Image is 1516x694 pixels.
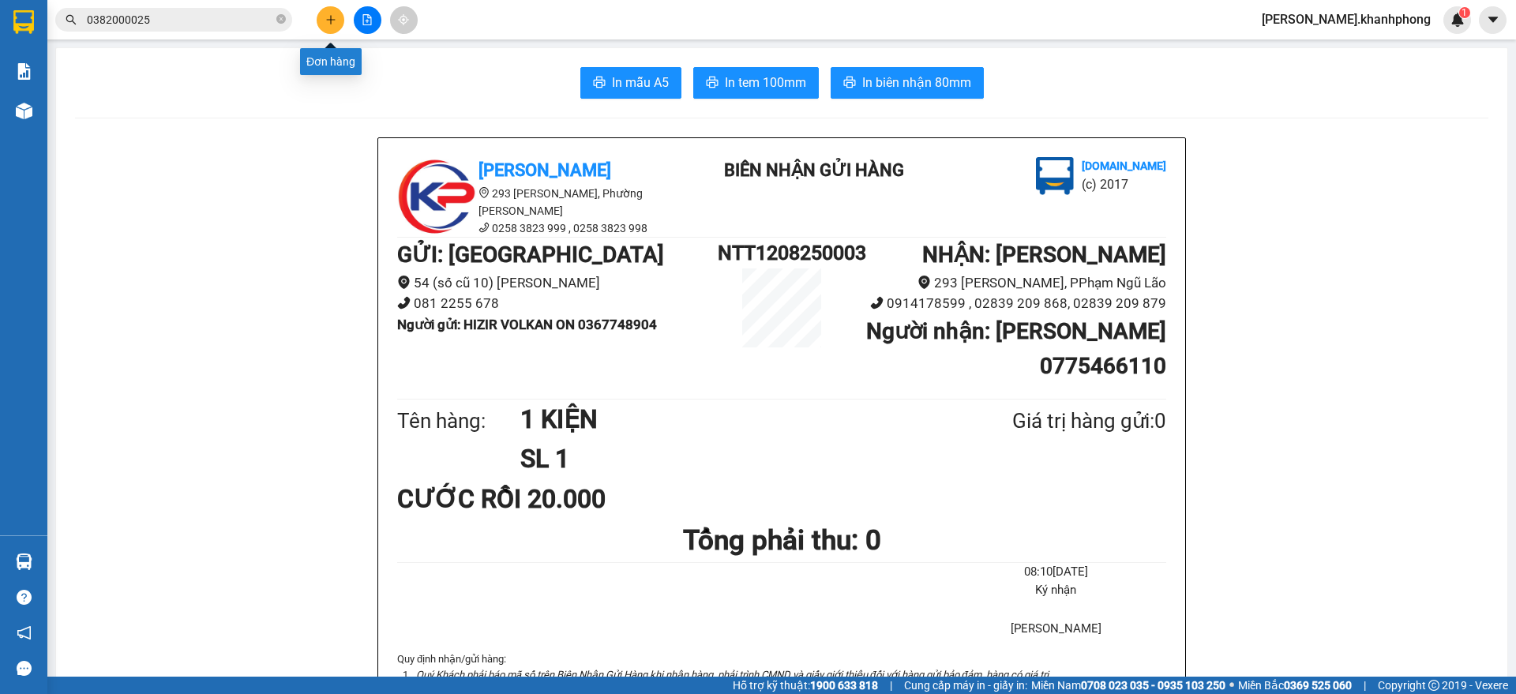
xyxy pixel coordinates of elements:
[397,276,411,289] span: environment
[846,272,1166,294] li: 293 [PERSON_NAME], PPhạm Ngũ Lão
[397,272,718,294] li: 54 (số cũ 10) [PERSON_NAME]
[397,296,411,309] span: phone
[725,73,806,92] span: In tem 100mm
[17,625,32,640] span: notification
[87,11,273,28] input: Tìm tên, số ĐT hoặc mã đơn
[397,157,476,236] img: logo.jpg
[397,219,681,237] li: 0258 3823 999 , 0258 3823 998
[1462,7,1467,18] span: 1
[1450,13,1465,27] img: icon-new-feature
[1036,157,1074,195] img: logo.jpg
[1479,6,1507,34] button: caret-down
[922,242,1166,268] b: NHẬN : [PERSON_NAME]
[300,48,362,75] div: Đơn hàng
[397,405,520,437] div: Tên hàng:
[946,581,1166,600] li: Ký nhận
[831,67,984,99] button: printerIn biên nhận 80mm
[66,14,77,25] span: search
[593,76,606,91] span: printer
[1486,13,1500,27] span: caret-down
[866,318,1166,379] b: Người nhận : [PERSON_NAME] 0775466110
[936,405,1166,437] div: Giá trị hàng gửi: 0
[693,67,819,99] button: printerIn tem 100mm
[870,296,884,309] span: phone
[362,14,373,25] span: file-add
[810,679,878,692] strong: 1900 633 818
[276,14,286,24] span: close-circle
[862,73,971,92] span: In biên nhận 80mm
[1459,7,1470,18] sup: 1
[733,677,878,694] span: Hỗ trợ kỹ thuật:
[946,563,1166,582] li: 08:10[DATE]
[520,439,936,478] h1: SL 1
[1081,679,1225,692] strong: 0708 023 035 - 0935 103 250
[16,103,32,119] img: warehouse-icon
[171,20,209,58] img: logo.jpg
[478,222,490,233] span: phone
[1364,677,1366,694] span: |
[890,677,892,694] span: |
[397,293,718,314] li: 081 2255 678
[133,75,217,95] li: (c) 2017
[846,293,1166,314] li: 0914178599 , 02839 209 868, 02839 209 879
[1082,174,1166,194] li: (c) 2017
[718,238,846,268] h1: NTT1208250003
[478,160,611,180] b: [PERSON_NAME]
[20,102,89,176] b: [PERSON_NAME]
[1238,677,1352,694] span: Miền Bắc
[102,23,152,125] b: BIÊN NHẬN GỬI HÀNG
[397,185,681,219] li: 293 [PERSON_NAME], Phường [PERSON_NAME]
[612,73,669,92] span: In mẫu A5
[20,20,99,99] img: logo.jpg
[397,519,1166,562] h1: Tổng phải thu: 0
[17,661,32,676] span: message
[325,14,336,25] span: plus
[946,620,1166,639] li: [PERSON_NAME]
[13,10,34,34] img: logo-vxr
[724,160,904,180] b: BIÊN NHẬN GỬI HÀNG
[706,76,719,91] span: printer
[397,242,664,268] b: GỬI : [GEOGRAPHIC_DATA]
[17,590,32,605] span: question-circle
[843,76,856,91] span: printer
[398,14,409,25] span: aim
[317,6,344,34] button: plus
[904,677,1027,694] span: Cung cấp máy in - giấy in:
[1249,9,1443,29] span: [PERSON_NAME].khanhphong
[1284,679,1352,692] strong: 0369 525 060
[1031,677,1225,694] span: Miền Nam
[580,67,681,99] button: printerIn mẫu A5
[1229,682,1234,688] span: ⚪️
[917,276,931,289] span: environment
[416,669,1051,681] i: Quý Khách phải báo mã số trên Biên Nhận Gửi Hàng khi nhận hàng, phải trình CMND và giấy giới thiệ...
[276,13,286,28] span: close-circle
[16,553,32,570] img: warehouse-icon
[397,479,651,519] div: CƯỚC RỒI 20.000
[1082,159,1166,172] b: [DOMAIN_NAME]
[354,6,381,34] button: file-add
[478,187,490,198] span: environment
[1428,680,1439,691] span: copyright
[16,63,32,80] img: solution-icon
[397,317,657,332] b: Người gửi : HIZIR VOLKAN ON 0367748904
[390,6,418,34] button: aim
[520,400,936,439] h1: 1 KIỆN
[133,60,217,73] b: [DOMAIN_NAME]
